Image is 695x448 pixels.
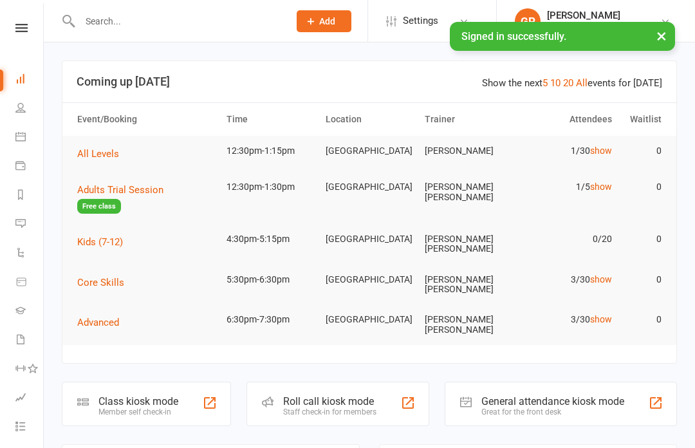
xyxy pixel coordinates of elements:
th: Waitlist [618,103,667,136]
a: All [576,77,588,89]
td: [PERSON_NAME] [PERSON_NAME] [419,265,518,305]
td: 0 [618,172,667,202]
button: Add [297,10,351,32]
td: 1/5 [518,172,617,202]
td: 5:30pm-6:30pm [221,265,320,295]
div: Krav Maga Defence Institute [547,21,660,33]
span: Adults Trial Session [77,184,163,196]
a: 10 [550,77,561,89]
input: Search... [76,12,280,30]
a: Calendar [15,124,44,153]
div: [PERSON_NAME] [547,10,660,21]
h3: Coming up [DATE] [77,75,662,88]
td: 12:30pm-1:30pm [221,172,320,202]
a: show [590,314,612,324]
div: Roll call kiosk mode [283,395,376,407]
td: [PERSON_NAME] [PERSON_NAME] [419,224,518,265]
td: [GEOGRAPHIC_DATA] [320,304,419,335]
td: [GEOGRAPHIC_DATA] [320,265,419,295]
td: 6:30pm-7:30pm [221,304,320,335]
td: 1/30 [518,136,617,166]
td: 12:30pm-1:15pm [221,136,320,166]
td: [PERSON_NAME] [419,136,518,166]
td: [GEOGRAPHIC_DATA] [320,136,419,166]
td: 4:30pm-5:15pm [221,224,320,254]
th: Event/Booking [71,103,221,136]
a: show [590,145,612,156]
button: Advanced [77,315,128,330]
th: Time [221,103,320,136]
button: All Levels [77,146,128,162]
div: Member self check-in [98,407,178,416]
span: Core Skills [77,277,124,288]
button: Core Skills [77,275,133,290]
th: Trainer [419,103,518,136]
td: 0 [618,136,667,166]
span: All Levels [77,148,119,160]
td: [GEOGRAPHIC_DATA] [320,224,419,254]
div: Show the next events for [DATE] [482,75,662,91]
th: Attendees [518,103,617,136]
td: 0/20 [518,224,617,254]
td: 0 [618,224,667,254]
a: Dashboard [15,66,44,95]
button: × [650,22,673,50]
span: Kids (7-12) [77,236,123,248]
td: 3/30 [518,265,617,295]
div: GP [515,8,541,34]
td: 3/30 [518,304,617,335]
div: General attendance kiosk mode [481,395,624,407]
a: show [590,182,612,192]
th: Location [320,103,419,136]
a: 20 [563,77,573,89]
a: Product Sales [15,268,44,297]
div: Staff check-in for members [283,407,376,416]
div: Class kiosk mode [98,395,178,407]
a: Reports [15,182,44,210]
a: People [15,95,44,124]
span: Free class [77,199,121,214]
td: [GEOGRAPHIC_DATA] [320,172,419,202]
span: Signed in successfully. [461,30,566,42]
span: Advanced [77,317,119,328]
a: Assessments [15,384,44,413]
span: Settings [403,6,438,35]
a: show [590,274,612,285]
div: Great for the front desk [481,407,624,416]
a: 5 [542,77,548,89]
button: Kids (7-12) [77,234,132,250]
span: Add [319,16,335,26]
td: 0 [618,304,667,335]
button: Adults Trial SessionFree class [77,182,215,214]
a: Payments [15,153,44,182]
td: 0 [618,265,667,295]
td: [PERSON_NAME] [PERSON_NAME] [419,172,518,212]
td: [PERSON_NAME] [PERSON_NAME] [419,304,518,345]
